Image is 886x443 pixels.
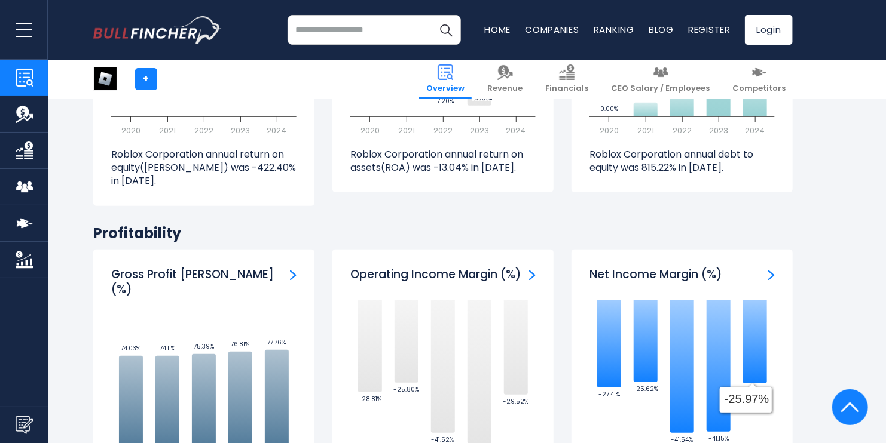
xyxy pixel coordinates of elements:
[649,23,674,36] a: Blog
[503,397,528,406] text: -29.52%
[732,84,786,94] span: Competitors
[604,60,717,99] a: CEO Salary / Employees
[121,344,141,353] text: 74.03%
[268,338,286,347] text: 77.76%
[600,125,619,136] text: 2020
[637,125,654,136] text: 2021
[350,267,521,282] h3: Operating Income Margin (%)
[611,84,710,94] span: CEO Salary / Employees
[267,125,287,136] text: 2024
[231,125,250,136] text: 2023
[433,125,453,136] text: 2022
[360,125,380,136] text: 2020
[708,434,729,443] text: -41.15%
[432,97,454,106] text: -17.20%
[159,125,176,136] text: 2021
[589,148,775,175] p: Roblox Corporation annual debt to equity was 815.22% in [DATE].
[431,15,461,45] button: Search
[470,125,489,136] text: 2023
[487,84,523,94] span: Revenue
[290,267,297,281] a: Gross Profit Margin
[768,267,775,281] a: Net Income Margin
[525,23,579,36] a: Companies
[419,60,472,99] a: Overview
[600,104,618,113] text: 0.00%
[393,385,419,394] text: -25.80%
[529,267,536,281] a: Operating Income Margin
[135,68,157,90] a: +
[111,148,297,188] p: Roblox Corporation annual return on equity([PERSON_NAME]) was -422.40% in [DATE].
[745,15,793,45] a: Login
[160,344,175,353] text: 74.11%
[594,23,634,36] a: Ranking
[673,125,692,136] text: 2022
[709,125,728,136] text: 2023
[480,60,530,99] a: Revenue
[93,16,222,44] a: Go to homepage
[358,395,381,404] text: -28.81%
[688,23,731,36] a: Register
[589,267,722,282] h3: Net Income Margin (%)
[398,125,415,136] text: 2021
[743,386,768,395] text: -25.97%
[350,148,536,175] p: Roblox Corporation annual return on assets(ROA) was -13.04% in [DATE].
[484,23,511,36] a: Home
[111,267,290,297] h3: Gross Profit [PERSON_NAME] (%)
[506,125,526,136] text: 2024
[231,340,250,349] text: 76.81%
[93,224,793,242] h2: Profitability
[94,67,117,90] img: RBLX logo
[598,390,620,399] text: -27.41%
[725,60,793,99] a: Competitors
[746,125,765,136] text: 2024
[538,60,595,99] a: Financials
[426,84,465,94] span: Overview
[121,125,140,136] text: 2020
[93,16,222,44] img: bullfincher logo
[633,384,659,393] text: -25.62%
[194,125,213,136] text: 2022
[194,342,214,351] text: 75.39%
[545,84,588,94] span: Financials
